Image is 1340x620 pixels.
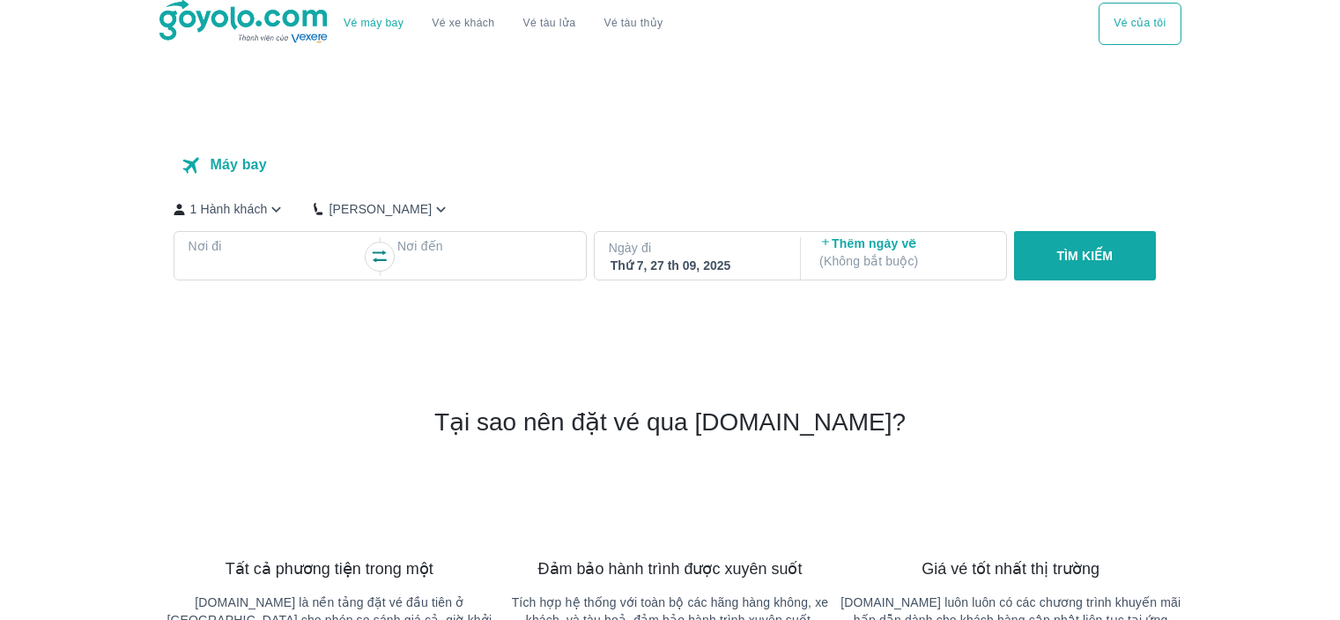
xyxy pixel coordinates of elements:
a: Vé tàu lửa [509,3,590,45]
p: Máy bay [210,156,266,174]
button: 1 Hành khách [174,200,286,219]
p: Tàu hỏa [474,156,529,174]
button: Vé của tôi [1099,3,1181,45]
div: choose transportation mode [329,3,677,45]
span: Tất cả phương tiện trong một [226,558,433,579]
h1: Đặt vé máy bay giá rẻ [159,77,1181,112]
div: Thứ 7, 27 th 09, 2025 [611,257,781,274]
button: [PERSON_NAME] [314,200,450,219]
p: ( Không bắt buộc ) [819,252,990,270]
p: Nơi đi [189,237,363,255]
img: banner [290,467,369,544]
p: Xe khách [339,156,402,174]
p: Nơi đến [397,237,572,255]
img: banner [971,467,1050,544]
span: Giá vé tốt nhất thị trường [922,558,1099,579]
button: Vé tàu thủy [589,3,677,45]
p: Thêm ngày về [819,235,990,252]
p: Ngày đi [609,239,783,257]
div: choose transportation mode [1099,3,1181,45]
p: 1 Hành khách [190,200,268,218]
h2: Tại sao nên đặt vé qua [DOMAIN_NAME]? [434,407,906,438]
a: Vé máy bay [344,17,403,30]
div: transportation tabs [159,140,551,190]
a: Vé xe khách [432,17,494,30]
p: [PERSON_NAME] [329,200,432,218]
img: banner [630,467,709,544]
span: Đảm bảo hành trình được xuyên suốt [538,558,803,579]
